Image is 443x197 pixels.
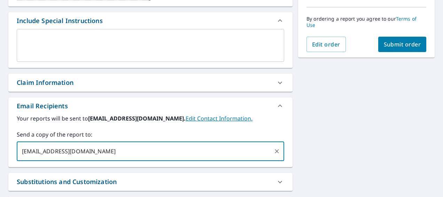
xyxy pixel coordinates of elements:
[17,16,103,25] div: Include Special Instructions
[378,37,427,52] button: Submit order
[306,16,426,28] p: By ordering a report you agree to our
[306,37,346,52] button: Edit order
[17,114,284,123] label: Your reports will be sent to
[8,173,293,191] div: Substitutions and Customization
[17,130,284,139] label: Send a copy of the report to:
[8,74,293,92] div: Claim Information
[186,115,252,122] a: EditContactInfo
[17,101,68,111] div: Email Recipients
[312,41,340,48] span: Edit order
[306,15,417,28] a: Terms of Use
[88,115,186,122] b: [EMAIL_ADDRESS][DOMAIN_NAME].
[17,177,117,187] div: Substitutions and Customization
[8,12,293,29] div: Include Special Instructions
[384,41,421,48] span: Submit order
[17,78,73,87] div: Claim Information
[272,146,282,156] button: Clear
[8,97,293,114] div: Email Recipients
